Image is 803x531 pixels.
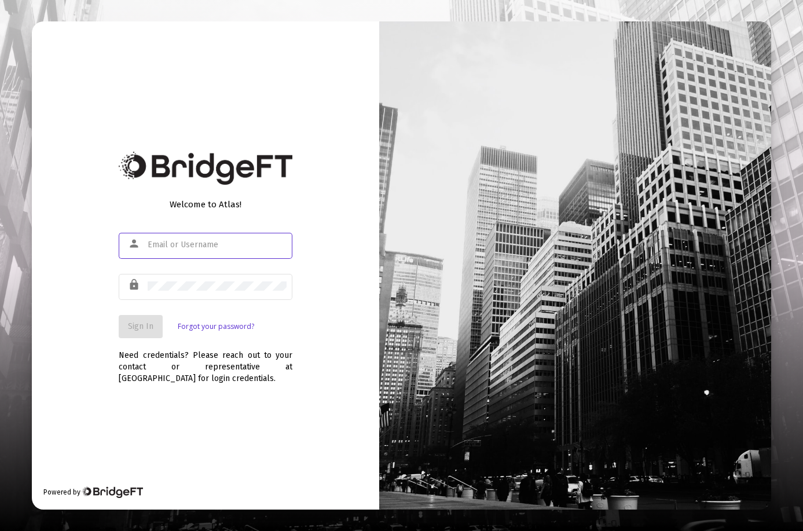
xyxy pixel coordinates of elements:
[128,237,142,251] mat-icon: person
[148,240,287,250] input: Email or Username
[119,152,292,185] img: Bridge Financial Technology Logo
[119,199,292,210] div: Welcome to Atlas!
[178,321,254,332] a: Forgot your password?
[119,338,292,384] div: Need credentials? Please reach out to your contact or representative at [GEOGRAPHIC_DATA] for log...
[128,278,142,292] mat-icon: lock
[43,486,142,498] div: Powered by
[82,486,142,498] img: Bridge Financial Technology Logo
[128,321,153,331] span: Sign In
[119,315,163,338] button: Sign In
